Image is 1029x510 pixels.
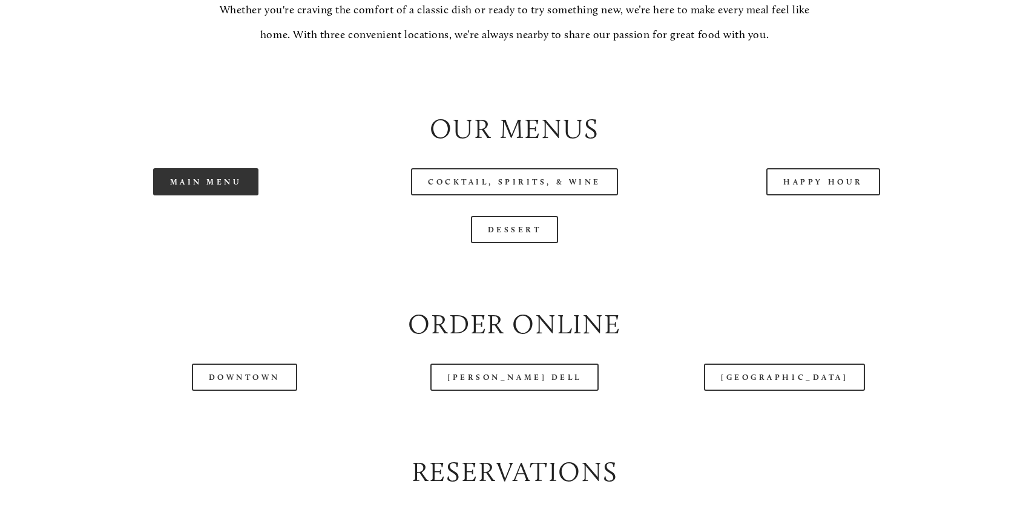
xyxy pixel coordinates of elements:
a: [GEOGRAPHIC_DATA] [704,364,865,391]
a: Dessert [471,216,559,243]
a: Main Menu [153,168,259,195]
a: Happy Hour [766,168,880,195]
h2: Our Menus [62,110,967,148]
a: Downtown [192,364,297,391]
a: [PERSON_NAME] Dell [430,364,599,391]
h2: Order Online [62,305,967,343]
h2: Reservations [62,453,967,491]
a: Cocktail, Spirits, & Wine [411,168,618,195]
